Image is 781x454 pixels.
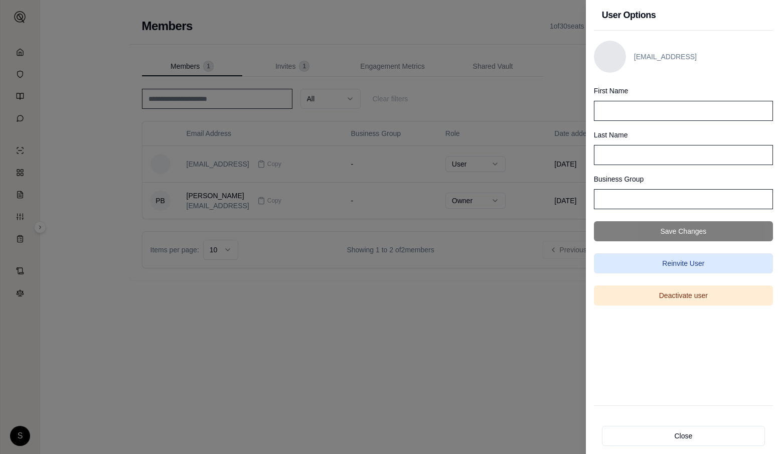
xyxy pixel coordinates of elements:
[594,131,628,139] label: Last Name
[594,285,773,306] button: Deactivate user
[594,253,773,273] button: Reinvite User
[594,87,628,95] label: First Name
[602,8,765,22] h2: User Options
[602,426,765,446] button: Close
[634,52,697,62] p: [EMAIL_ADDRESS]
[594,175,644,183] label: Business Group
